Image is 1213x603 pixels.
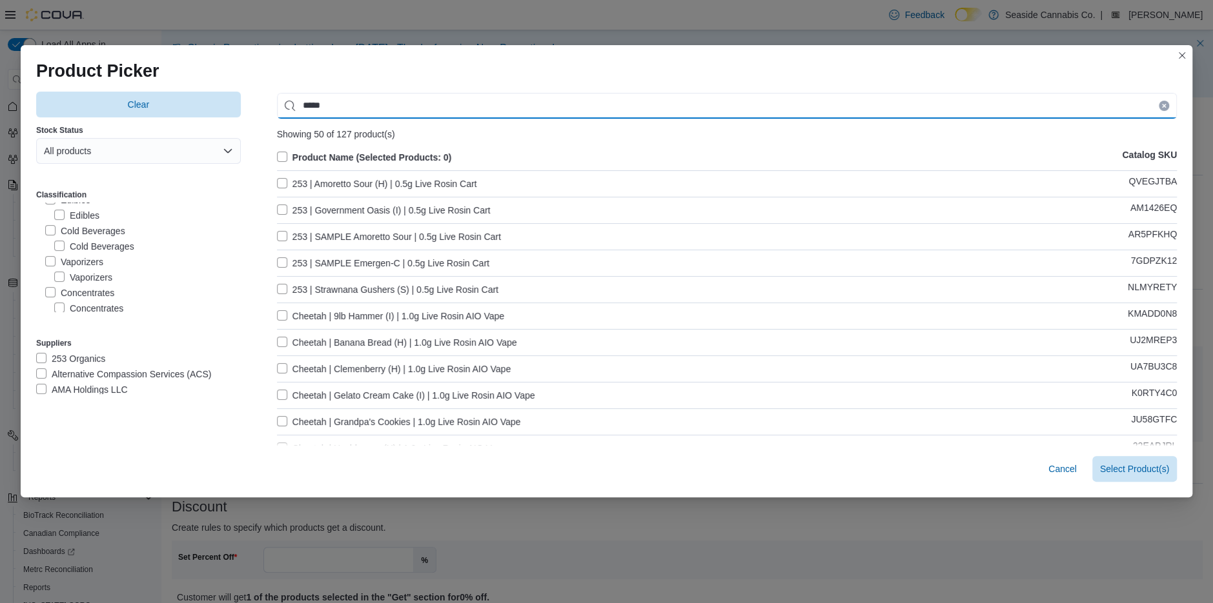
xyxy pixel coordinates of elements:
[277,229,501,244] label: 253 | SAMPLE Amoretto Sour | 0.5g Live Rosin Cart
[277,440,507,456] label: Cheetah | Hashburger (H) | 1.0g Live Rosin AIO Vape
[277,93,1177,119] input: Use aria labels when no actual label is in use
[277,414,521,430] label: Cheetah | Grandpa's Cookies | 1.0g Live Rosin AIO Vape
[1130,335,1177,350] p: UJ2MREP3
[1128,229,1177,244] p: AR5PFKHQ
[1122,150,1177,165] p: Catalog SKU
[1133,440,1177,456] p: 22EAPJRL
[1128,176,1177,192] p: QVEGJTBA
[277,129,1177,139] div: Showing 50 of 127 product(s)
[45,285,114,301] label: Concentrates
[54,301,123,316] label: Concentrates
[1130,255,1177,271] p: 7GDPZK12
[36,190,87,200] label: Classification
[277,176,477,192] label: 253 | Amoretto Sour (H) | 0.5g Live Rosin Cart
[36,382,128,397] label: AMA Holdings LLC
[1131,414,1177,430] p: JU58GTFC
[1128,282,1177,297] p: NLMYRETY
[36,92,241,117] button: Clear
[54,270,112,285] label: Vaporizers
[277,388,535,403] label: Cheetah | Gelato Cream Cake (I) | 1.0g Live Rosin AIO Vape
[277,335,517,350] label: Cheetah | Banana Bread (H) | 1.0g Live Rosin AIO Vape
[54,239,134,254] label: Cold Beverages
[45,254,103,270] label: Vaporizers
[1130,361,1177,377] p: UA7BU3C8
[1128,308,1177,324] p: KMADD0N8
[277,361,511,377] label: Cheetah | Clemenberry (H) | 1.0g Live Rosin AIO Vape
[36,366,211,382] label: Alternative Compassion Services (ACS)
[1048,462,1077,475] span: Cancel
[36,351,105,366] label: 253 Organics
[1174,48,1190,63] button: Closes this modal window
[36,61,159,81] h1: Product Picker
[128,98,149,111] span: Clear
[1100,462,1169,475] span: Select Product(s)
[277,282,498,297] label: 253 | Strawnana Gushers (S) | 0.5g Live Rosin Cart
[1043,456,1082,482] button: Cancel
[54,208,99,223] label: Edibles
[277,203,491,218] label: 253 | Government Oasis (I) | 0.5g Live Rosin Cart
[1092,456,1177,482] button: Select Product(s)
[1131,388,1177,403] p: K0RTY4C0
[277,150,452,165] label: Product Name (Selected Products: 0)
[1130,203,1177,218] p: AM1426EQ
[36,125,83,135] label: Stock Status
[277,255,489,271] label: 253 | SAMPLE Emergen-C | 0.5g Live Rosin Cart
[36,338,72,348] label: Suppliers
[45,223,125,239] label: Cold Beverages
[1159,101,1169,111] button: Clear input
[277,308,504,324] label: Cheetah | 9lb Hammer (I) | 1.0g Live Rosin AIO Vape
[36,138,241,164] button: All products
